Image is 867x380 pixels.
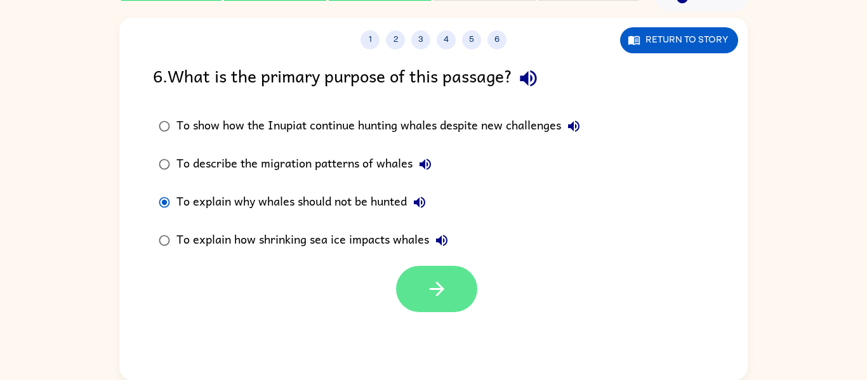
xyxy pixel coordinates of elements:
div: To explain how shrinking sea ice impacts whales [176,228,454,253]
div: To describe the migration patterns of whales [176,152,438,177]
button: 2 [386,30,405,49]
button: To describe the migration patterns of whales [413,152,438,177]
button: 4 [437,30,456,49]
button: To explain why whales should not be hunted [407,190,432,215]
div: To explain why whales should not be hunted [176,190,432,215]
button: 5 [462,30,481,49]
button: 6 [487,30,506,49]
button: Return to story [620,27,738,53]
button: To show how the Inupiat continue hunting whales despite new challenges [561,114,586,139]
button: To explain how shrinking sea ice impacts whales [429,228,454,253]
div: To show how the Inupiat continue hunting whales despite new challenges [176,114,586,139]
button: 1 [361,30,380,49]
button: 3 [411,30,430,49]
div: 6 . What is the primary purpose of this passage? [153,62,714,95]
